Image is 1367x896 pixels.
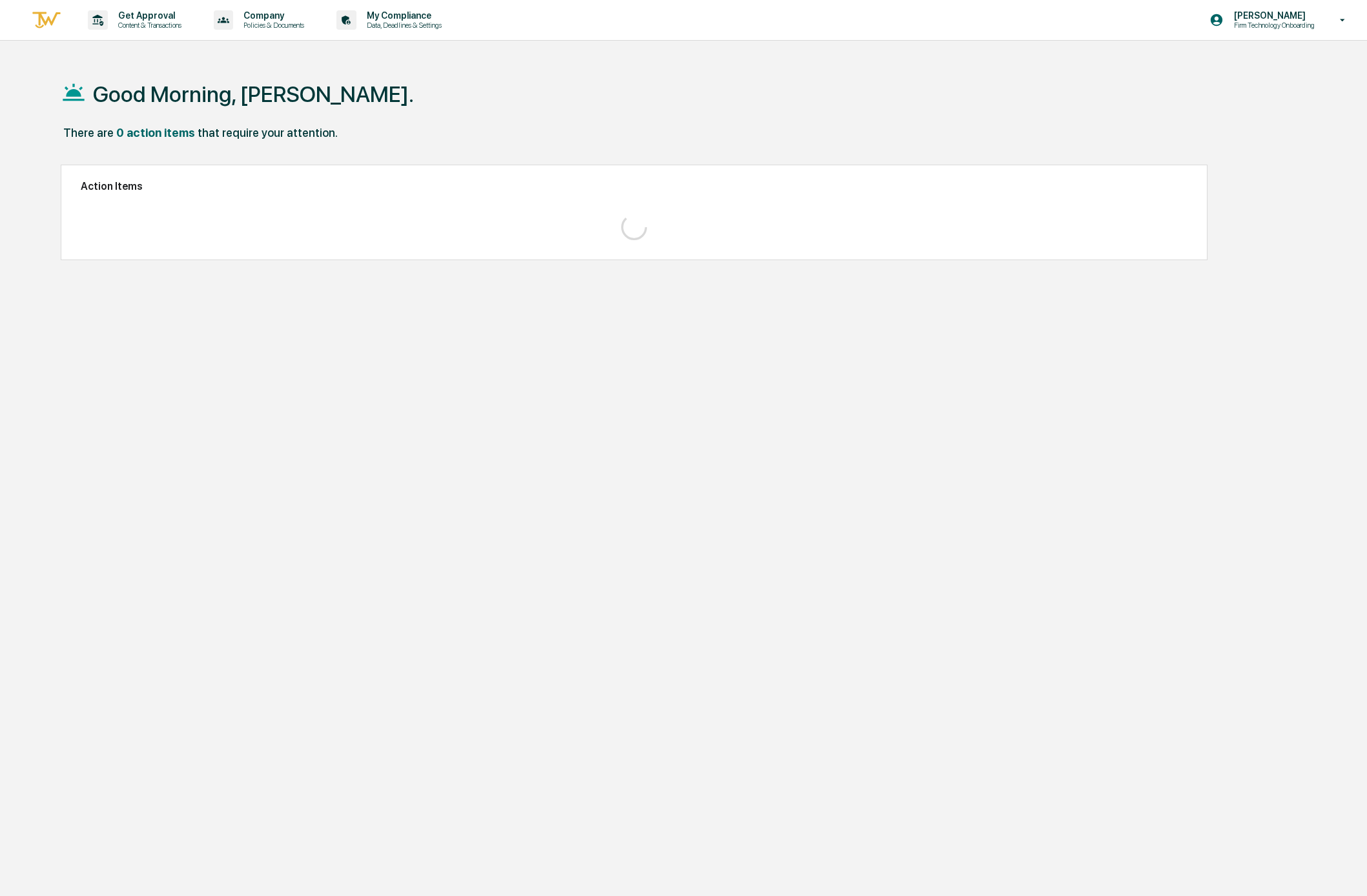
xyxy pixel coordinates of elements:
p: Get Approval [108,10,188,21]
p: My Compliance [356,10,448,21]
div: 0 action items [116,126,195,139]
p: Data, Deadlines & Settings [356,21,448,30]
p: Firm Technology Onboarding [1224,21,1321,30]
p: Policies & Documents [233,21,311,30]
img: logo [31,10,62,31]
p: Company [233,10,311,21]
h1: Good Morning, [PERSON_NAME]. [93,81,414,107]
p: [PERSON_NAME] [1224,10,1321,21]
p: Content & Transactions [108,21,188,30]
div: There are [63,126,114,139]
h2: Action Items [81,180,1188,192]
div: that require your attention. [198,126,338,139]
